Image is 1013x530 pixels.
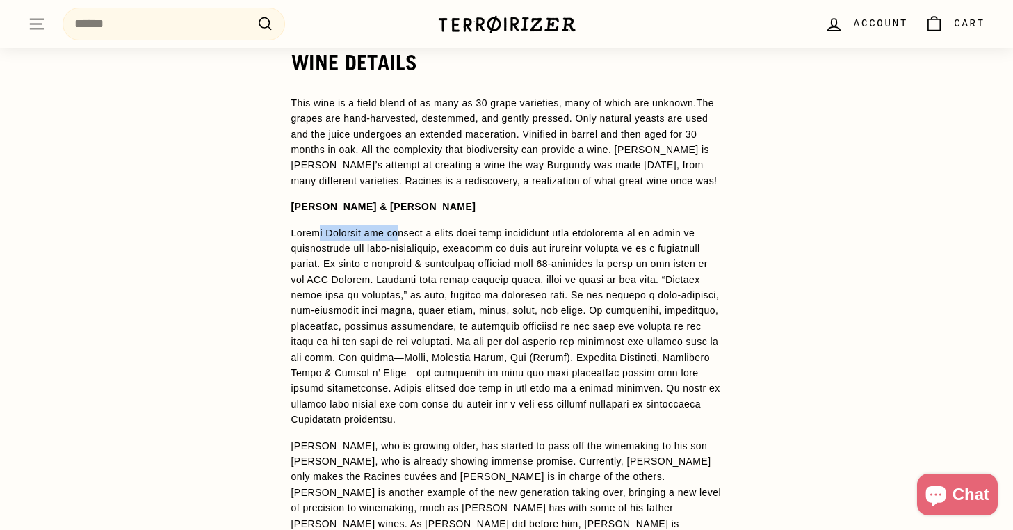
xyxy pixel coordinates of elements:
[854,16,908,31] span: Account
[913,474,1002,519] inbox-online-store-chat: Shopify online store chat
[291,95,722,188] p: The grapes are hand-harvested, destemmed, and gently pressed. Only natural yeasts are used and th...
[291,201,476,212] strong: [PERSON_NAME] & [PERSON_NAME]
[916,3,994,45] a: Cart
[291,225,722,428] p: Loremi Dolorsit ame consect a elits doei temp incididunt utla etdolorema al en admin ve quisnostr...
[816,3,916,45] a: Account
[954,16,985,31] span: Cart
[291,51,722,74] h2: WINE DETAILS
[291,97,697,109] span: This wine is a field blend of as many as 30 grape varieties, many of which are unknown.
